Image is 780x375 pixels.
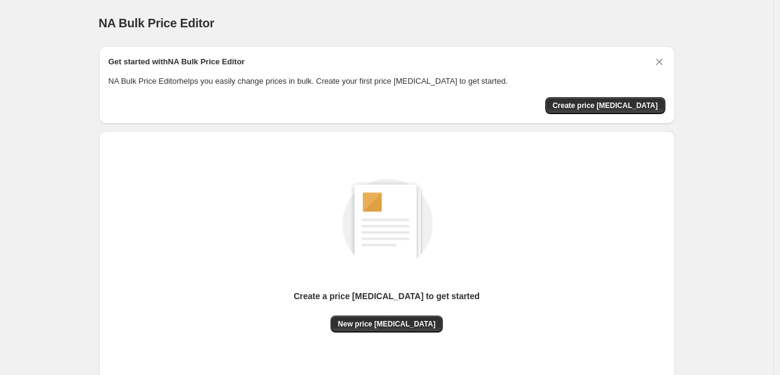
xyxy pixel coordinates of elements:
[338,319,435,329] span: New price [MEDICAL_DATA]
[553,101,658,110] span: Create price [MEDICAL_DATA]
[109,75,665,87] p: NA Bulk Price Editor helps you easily change prices in bulk. Create your first price [MEDICAL_DAT...
[545,97,665,114] button: Create price change job
[653,56,665,68] button: Dismiss card
[331,316,443,333] button: New price [MEDICAL_DATA]
[294,290,480,302] p: Create a price [MEDICAL_DATA] to get started
[109,56,245,68] h2: Get started with NA Bulk Price Editor
[99,16,215,30] span: NA Bulk Price Editor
